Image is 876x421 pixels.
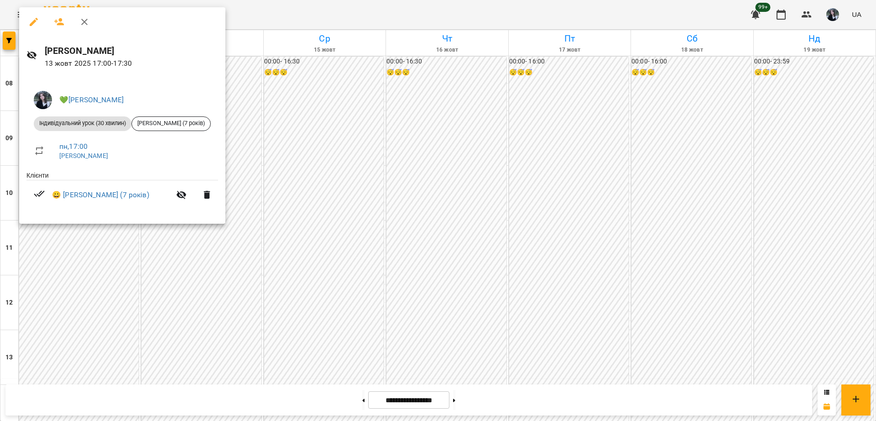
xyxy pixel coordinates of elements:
[52,189,149,200] a: 😀 [PERSON_NAME] (7 років)
[45,58,218,69] p: 13 жовт 2025 17:00 - 17:30
[45,44,218,58] h6: [PERSON_NAME]
[59,142,88,151] a: пн , 17:00
[34,119,131,127] span: Індивідуальний урок (30 хвилин)
[26,171,218,213] ul: Клієнти
[59,95,124,104] a: 💚[PERSON_NAME]
[34,91,52,109] img: 91885ff653e4a9d6131c60c331ff4ae6.jpeg
[59,152,108,159] a: [PERSON_NAME]
[132,119,210,127] span: [PERSON_NAME] (7 років)
[34,188,45,199] svg: Візит сплачено
[131,116,211,131] div: [PERSON_NAME] (7 років)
